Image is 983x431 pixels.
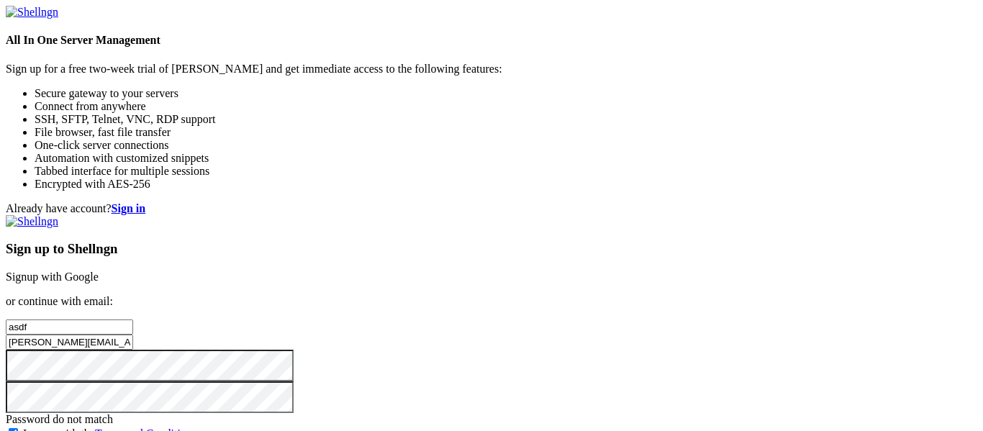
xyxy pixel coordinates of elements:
[6,63,977,76] p: Sign up for a free two-week trial of [PERSON_NAME] and get immediate access to the following feat...
[6,271,99,283] a: Signup with Google
[6,34,977,47] h4: All In One Server Management
[35,87,977,100] li: Secure gateway to your servers
[6,335,133,350] input: Email address
[35,113,977,126] li: SSH, SFTP, Telnet, VNC, RDP support
[35,165,977,178] li: Tabbed interface for multiple sessions
[6,215,58,228] img: Shellngn
[6,319,133,335] input: Full name
[6,413,977,426] div: Password do not match
[112,202,146,214] a: Sign in
[6,241,977,257] h3: Sign up to Shellngn
[6,6,58,19] img: Shellngn
[35,139,977,152] li: One-click server connections
[35,152,977,165] li: Automation with customized snippets
[35,100,977,113] li: Connect from anywhere
[35,126,977,139] li: File browser, fast file transfer
[35,178,977,191] li: Encrypted with AES-256
[6,202,977,215] div: Already have account?
[6,295,977,308] p: or continue with email:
